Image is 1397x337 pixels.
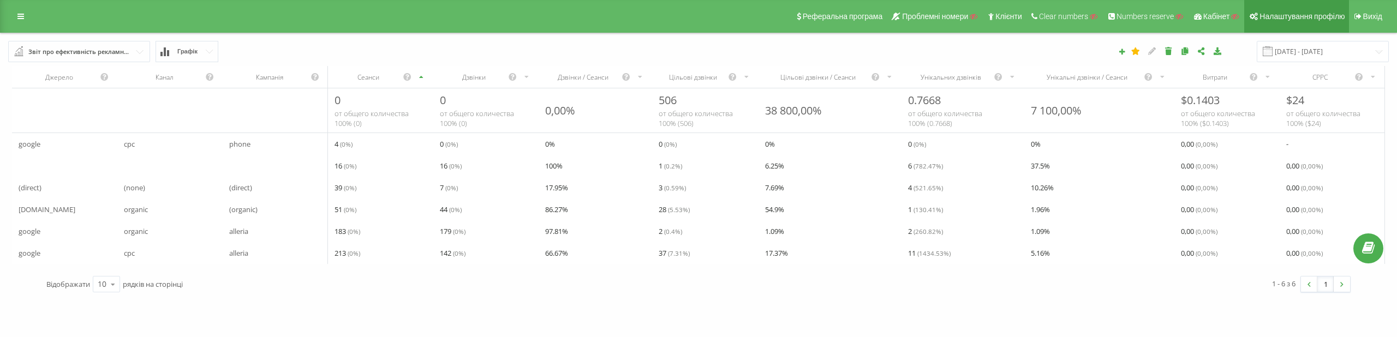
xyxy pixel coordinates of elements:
span: (direct) [229,181,252,194]
span: 97.81 % [545,225,568,238]
div: Цільові дзвінки [659,73,728,82]
span: от общего количества 100% ( 0.7668 ) [908,109,982,128]
i: Копіювати звіт [1180,47,1190,55]
span: ( 0 %) [340,140,353,148]
span: 4 [335,137,353,151]
span: Numbers reserve [1117,12,1174,21]
span: (direct) [19,181,41,194]
span: Вихід [1363,12,1382,21]
span: ( 0,00 %) [1301,227,1323,236]
span: ( 0 %) [453,227,465,236]
span: ( 0 %) [449,205,462,214]
span: google [19,137,40,151]
div: Кампанія [229,73,311,82]
span: ( 0,00 %) [1196,140,1217,148]
span: 0,00 [1286,246,1323,260]
span: 51 [335,203,356,216]
div: 7 100,00% [1031,103,1082,118]
i: Завантажити звіт [1213,47,1222,55]
div: Цільові дзвінки / Сеанси [765,73,871,82]
a: 1 [1317,276,1334,292]
span: 142 [440,246,465,260]
span: 7 [440,181,458,194]
span: (organic) [229,203,258,216]
span: 1.09 % [1031,225,1050,238]
span: 179 [440,225,465,238]
span: 1.09 % [765,225,784,238]
span: 1 [659,159,682,172]
span: Налаштування профілю [1259,12,1345,21]
div: 0,00% [545,103,575,118]
span: ( 0,00 %) [1196,227,1217,236]
span: ( 260.82 %) [914,227,943,236]
span: ( 782.47 %) [914,161,943,170]
span: 0 [440,137,458,151]
span: $ 0.1403 [1181,93,1220,107]
span: 5.16 % [1031,246,1050,260]
span: 0,00 [1181,137,1217,151]
span: ( 0,00 %) [1301,183,1323,192]
div: Дзвінки / Сеанси [545,73,622,82]
span: от общего количества 100% ( $ 24 ) [1286,109,1360,128]
span: 37.5 % [1031,159,1050,172]
span: organic [124,225,148,238]
span: google [19,225,40,238]
span: ( 0 %) [344,161,356,170]
i: Цей звіт буде завантажено першим при відкритті Аналітики. Ви можете призначити будь-який інший ва... [1131,47,1141,55]
div: 1 - 6 з 6 [1272,278,1295,289]
div: 10 [98,279,106,290]
span: ( 0 %) [453,249,465,257]
span: 213 [335,246,360,260]
span: 37 [659,246,690,260]
span: ( 0 %) [348,227,360,236]
span: 100 % [545,159,563,172]
span: Проблемні номери [902,12,968,21]
span: ( 0,00 %) [1196,161,1217,170]
span: ( 0 %) [445,183,458,192]
span: от общего количества 100% ( 506 ) [659,109,733,128]
span: ( 0 %) [914,140,926,148]
div: Унікальних дзвінків [908,73,994,82]
span: Графік [177,48,198,55]
span: alleria [229,225,248,238]
div: Канал [124,73,205,82]
span: ( 0,00 %) [1196,183,1217,192]
span: 2 [908,225,943,238]
span: 6.25 % [765,159,784,172]
span: Clear numbers [1039,12,1088,21]
span: [DOMAIN_NAME] [19,203,75,216]
span: 0,00 [1181,246,1217,260]
span: от общего количества 100% ( $ 0.1403 ) [1181,109,1255,128]
span: 16 [440,159,462,172]
div: Звіт про ефективність рекламних кампаній [28,46,131,58]
span: 506 [659,93,677,107]
span: 54.9 % [765,203,784,216]
span: 86.27 % [545,203,568,216]
div: Джерело [19,73,100,82]
span: ( 5.53 %) [668,205,690,214]
div: Унікальні дзвінки / Сеанси [1031,73,1144,82]
span: 39 [335,181,356,194]
span: ( 0 %) [445,140,458,148]
span: 3 [659,181,686,194]
span: 11 [908,246,951,260]
span: google [19,246,40,260]
i: Редагувати звіт [1148,47,1157,55]
span: 10.26 % [1031,181,1054,194]
span: 0 % [545,137,555,151]
span: 0,00 [1286,181,1323,194]
i: Створити звіт [1118,48,1126,55]
span: ( 0,00 %) [1196,205,1217,214]
span: 17.37 % [765,246,788,260]
span: 183 [335,225,360,238]
span: Реферальна програма [803,12,883,21]
span: 0,00 [1181,181,1217,194]
span: от общего количества 100% ( 0 ) [440,109,514,128]
span: 4 [908,181,943,194]
span: ( 0,00 %) [1301,161,1323,170]
span: 6 [908,159,943,172]
div: Сеанси [335,73,403,82]
span: ( 7.31 %) [668,249,690,257]
span: 16 [335,159,356,172]
span: 1 [908,203,943,216]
